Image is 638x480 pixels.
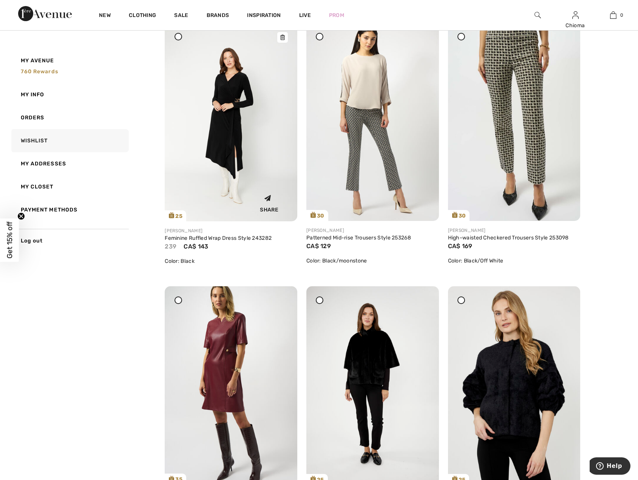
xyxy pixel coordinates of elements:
div: Color: Black/Off White [448,257,581,265]
img: search the website [534,11,541,20]
iframe: Opens a widget where you can find more information [590,457,630,476]
span: 0 [620,12,623,19]
span: Get 15% off [5,222,14,259]
span: CA$ 169 [448,242,473,250]
a: High-waisted Checkered Trousers Style 253098 [448,235,569,241]
a: My Info [10,83,129,106]
img: joseph-ribkoff-pants-black-off-white_253098_5_e762_search.jpg [448,23,581,221]
span: 760 rewards [21,68,58,75]
div: Chioma [557,22,594,29]
a: New [99,12,111,20]
a: 30 [306,23,439,221]
a: Sign In [572,11,579,19]
div: [PERSON_NAME] [306,227,439,234]
div: [PERSON_NAME] [448,227,581,234]
a: Patterned Mid-rise Trousers Style 253268 [306,235,411,241]
span: 239 [165,243,176,250]
span: CA$ 143 [184,243,208,250]
span: CA$ 129 [306,242,331,250]
img: My Bag [610,11,616,20]
a: My Closet [10,175,129,198]
a: Clothing [129,12,156,20]
a: 30 [448,23,581,221]
a: Live [299,11,311,19]
a: Sale [174,12,188,20]
a: Log out [10,229,129,252]
button: Close teaser [17,212,25,220]
div: Color: Black/moonstone [306,257,439,265]
a: Feminine Ruffled Wrap Dress Style 243282 [165,235,272,241]
a: My Addresses [10,152,129,175]
span: My Avenue [21,57,54,65]
a: Orders [10,106,129,129]
img: joseph-ribkoff-pants-black-moonstone_253268c_1_526d_search.jpg [306,23,439,221]
div: [PERSON_NAME] [165,227,297,234]
a: 25 [165,23,297,221]
img: 1ère Avenue [18,6,72,21]
a: Payment Methods [10,198,129,221]
a: Prom [329,11,344,19]
a: 0 [595,11,632,20]
span: Inspiration [247,12,281,20]
img: joseph-ribkoff-dresses-jumpsuits-black_2432821_e46c_search.jpg [165,23,297,221]
img: My Info [572,11,579,20]
div: Color: Black [165,257,297,265]
a: Brands [207,12,229,20]
div: Share [247,189,292,216]
a: Wishlist [10,129,129,152]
